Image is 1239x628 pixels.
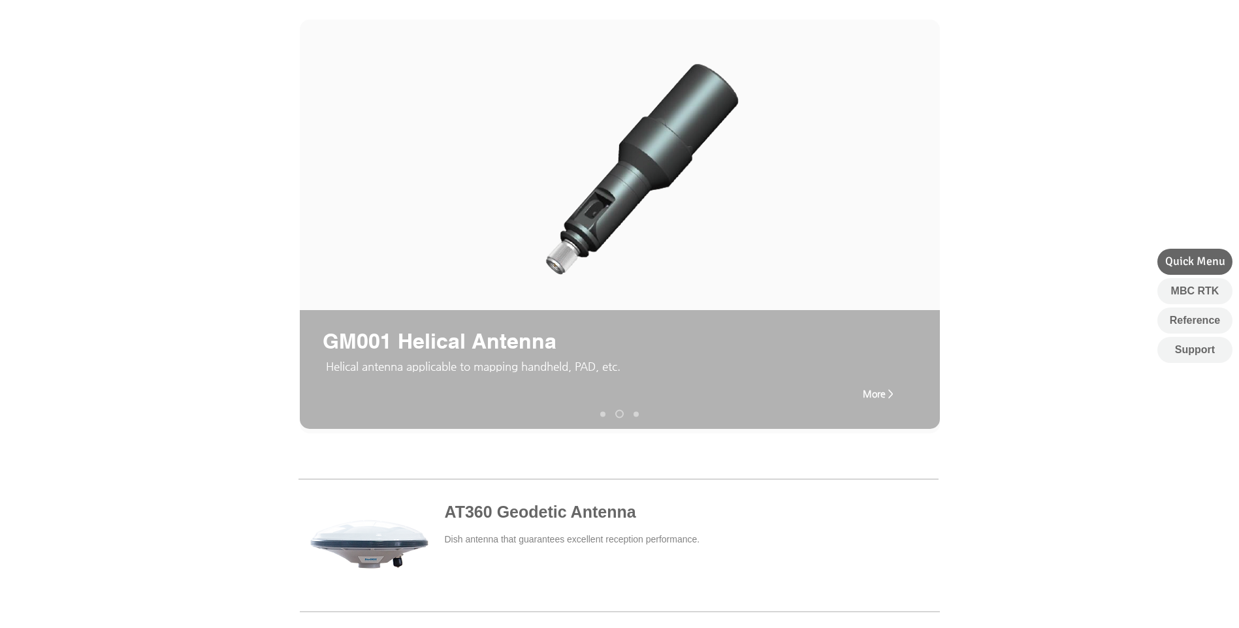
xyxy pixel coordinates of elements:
a: AT340 Geodetic Antenna [600,411,605,416]
img: Earth 2.png [528,50,748,287]
a: Reference [1157,307,1232,334]
span: Quick Menu [1165,253,1225,270]
div: Quick Menu [1157,249,1232,275]
span: Reference [1170,313,1220,328]
div: Slideshow [300,20,940,433]
span: GM001 Helical Antenna [323,328,556,353]
span: More > [863,388,893,399]
span: MBC RTK [1171,284,1219,298]
a: AT190 Helix Antenna [634,411,639,416]
a: More > [852,381,905,407]
span: Helical antenna applicable to mapping handheld, PAD, etc. [326,360,620,373]
span: Support [1175,343,1215,357]
iframe: Wix Chat [1089,572,1239,628]
nav: Slides [596,410,644,418]
a: MBC RTK [1157,278,1232,304]
a: AT200 Aviation Antenna [615,410,624,418]
a: Support [1157,337,1232,363]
